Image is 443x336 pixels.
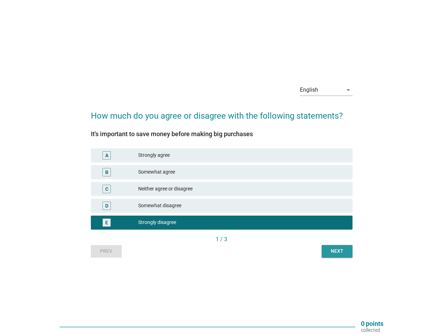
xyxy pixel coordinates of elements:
[138,218,347,227] div: Strongly disagree
[105,168,108,176] div: B
[361,327,383,333] p: collected
[138,185,347,193] div: Neither agree or disagree
[138,202,347,210] div: Somewhat disagree
[322,245,353,258] button: Next
[91,129,353,139] div: It's important to save money before making big purchases
[361,321,383,327] p: 0 points
[105,202,108,209] div: D
[138,151,347,160] div: Strongly agree
[300,87,318,93] div: English
[105,185,108,192] div: C
[105,219,108,226] div: E
[138,168,347,176] div: Somewhat agree
[91,235,353,244] div: 1 / 3
[344,86,353,94] i: arrow_drop_down
[327,247,347,255] div: Next
[105,152,108,159] div: A
[91,103,353,122] h2: How much do you agree or disagree with the following statements?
